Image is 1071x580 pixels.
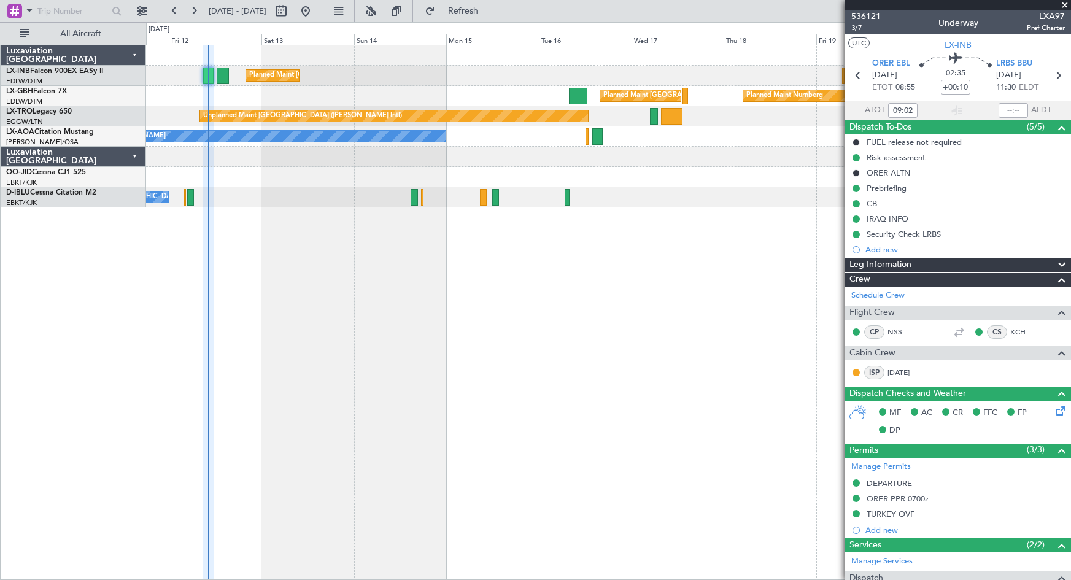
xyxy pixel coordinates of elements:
a: EBKT/KJK [6,198,37,207]
span: D-IBLU [6,189,30,196]
div: IRAQ INFO [867,214,908,224]
a: NSS [887,327,915,338]
a: EDLW/DTM [6,77,42,86]
div: CB [867,198,877,209]
a: Manage Permits [851,461,911,473]
a: OO-JIDCessna CJ1 525 [6,169,86,176]
span: LX-INB [945,39,972,52]
span: Crew [849,273,870,287]
div: Wed 17 [632,34,724,45]
div: Underway [938,17,978,29]
span: Refresh [438,7,489,15]
div: Mon 15 [446,34,539,45]
div: Add new [865,244,1065,255]
a: Manage Services [851,555,913,568]
div: Prebriefing [867,183,907,193]
span: LX-AOA [6,128,34,136]
input: Trip Number [37,2,108,20]
span: ORER EBL [872,58,910,70]
span: ATOT [865,104,885,117]
span: MF [889,407,901,419]
span: 11:30 [996,82,1016,94]
span: Dispatch To-Dos [849,120,911,134]
div: Sun 14 [354,34,447,45]
span: (3/3) [1027,443,1045,456]
a: EGGW/LTN [6,117,43,126]
a: EDLW/DTM [6,97,42,106]
div: Thu 18 [724,34,816,45]
span: [DATE] [872,69,897,82]
a: LX-GBHFalcon 7X [6,88,67,95]
span: OO-JID [6,169,32,176]
div: Planned Maint [GEOGRAPHIC_DATA] ([GEOGRAPHIC_DATA]) [249,66,443,85]
span: (2/2) [1027,538,1045,551]
span: ALDT [1031,104,1051,117]
span: LRBS BBU [996,58,1032,70]
span: [DATE] - [DATE] [209,6,266,17]
div: ORER PPR 0700z [867,493,929,504]
span: Flight Crew [849,306,895,320]
div: Fri 12 [169,34,261,45]
span: CR [953,407,963,419]
div: Unplanned Maint [GEOGRAPHIC_DATA] ([PERSON_NAME] Intl) [203,107,402,125]
span: Services [849,538,881,552]
a: LX-TROLegacy 650 [6,108,72,115]
span: LX-INB [6,68,30,75]
div: Tue 16 [539,34,632,45]
span: ETOT [872,82,892,94]
span: DP [889,425,900,437]
div: TURKEY OVF [867,509,914,519]
button: UTC [848,37,870,48]
input: --:-- [888,103,918,118]
a: Schedule Crew [851,290,905,302]
span: Pref Charter [1027,23,1065,33]
span: [DATE] [996,69,1021,82]
div: Planned Maint [GEOGRAPHIC_DATA] ([GEOGRAPHIC_DATA]) [603,87,797,105]
a: [DATE] [887,367,915,378]
span: 02:35 [946,68,965,80]
button: All Aircraft [14,24,133,44]
div: Add new [865,525,1065,535]
span: 3/7 [851,23,881,33]
span: LX-TRO [6,108,33,115]
span: LX-GBH [6,88,33,95]
span: (5/5) [1027,120,1045,133]
div: ISP [864,366,884,379]
div: DEPARTURE [867,478,912,489]
span: LXA97 [1027,10,1065,23]
div: CS [987,325,1007,339]
div: Planned Maint Nurnberg [746,87,823,105]
span: 536121 [851,10,881,23]
span: Leg Information [849,258,911,272]
span: Permits [849,444,878,458]
span: AC [921,407,932,419]
span: 08:55 [895,82,915,94]
a: D-IBLUCessna Citation M2 [6,189,96,196]
button: Refresh [419,1,493,21]
div: [DATE] [149,25,169,35]
div: Sat 13 [261,34,354,45]
div: Risk assessment [867,152,926,163]
span: Cabin Crew [849,346,895,360]
a: EBKT/KJK [6,178,37,187]
div: Security Check LRBS [867,229,941,239]
div: ORER ALTN [867,168,910,178]
a: LX-INBFalcon 900EX EASy II [6,68,103,75]
input: --:-- [999,103,1028,118]
a: [PERSON_NAME]/QSA [6,137,79,147]
span: FP [1018,407,1027,419]
span: FFC [983,407,997,419]
span: All Aircraft [32,29,130,38]
span: Dispatch Checks and Weather [849,387,966,401]
a: KCH [1010,327,1038,338]
a: LX-AOACitation Mustang [6,128,94,136]
div: CP [864,325,884,339]
div: Fri 19 [816,34,909,45]
div: FUEL release not required [867,137,962,147]
span: ELDT [1019,82,1038,94]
